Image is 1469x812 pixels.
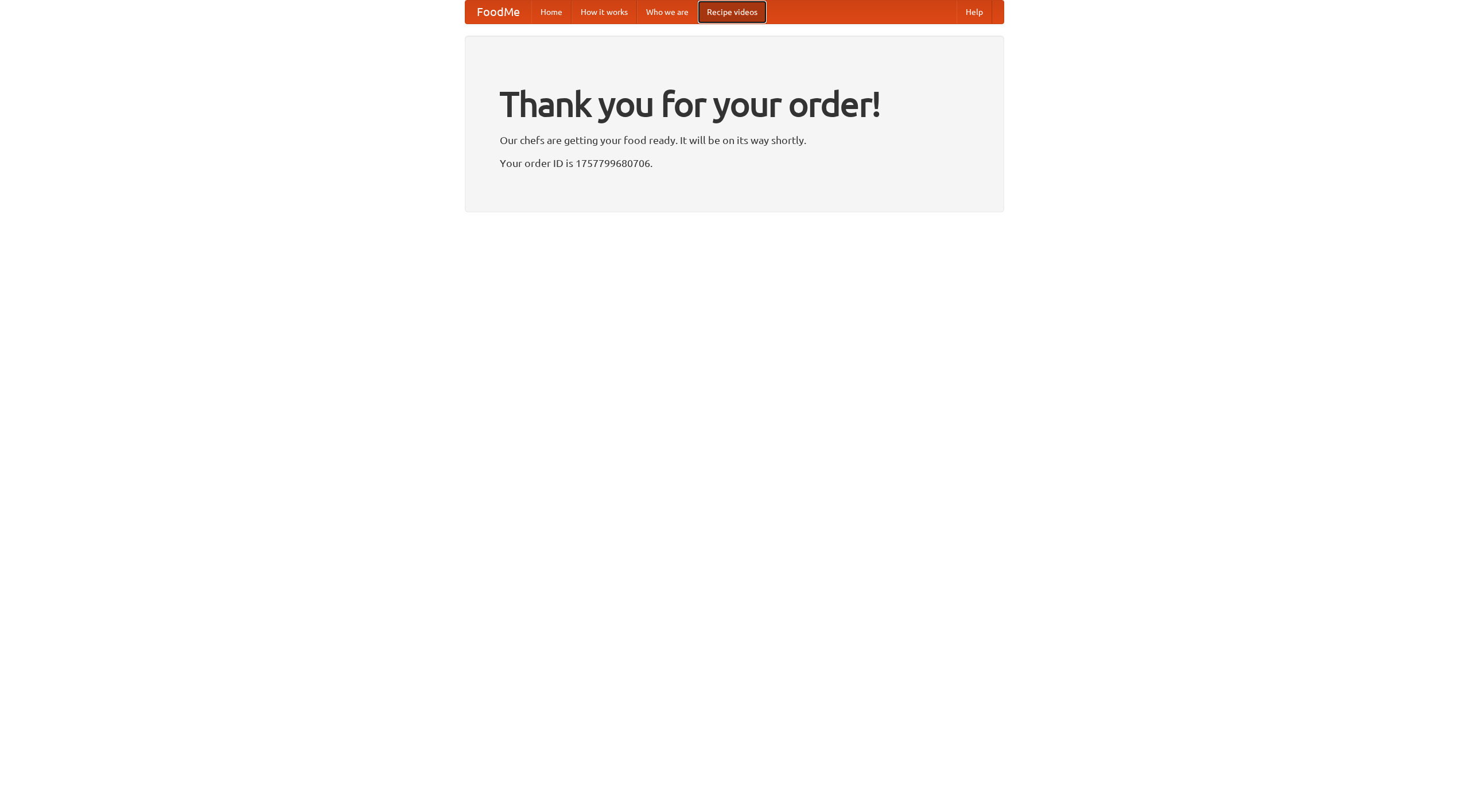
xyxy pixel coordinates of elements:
a: How it works [572,1,637,24]
a: Home [531,1,572,24]
p: Your order ID is 1757799680706. [500,154,969,172]
p: Our chefs are getting your food ready. It will be on its way shortly. [500,131,969,149]
a: Help [957,1,992,24]
a: FoodMe [465,1,531,24]
h1: Thank you for your order! [500,76,969,131]
a: Recipe videos [698,1,767,24]
a: Who we are [637,1,698,24]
